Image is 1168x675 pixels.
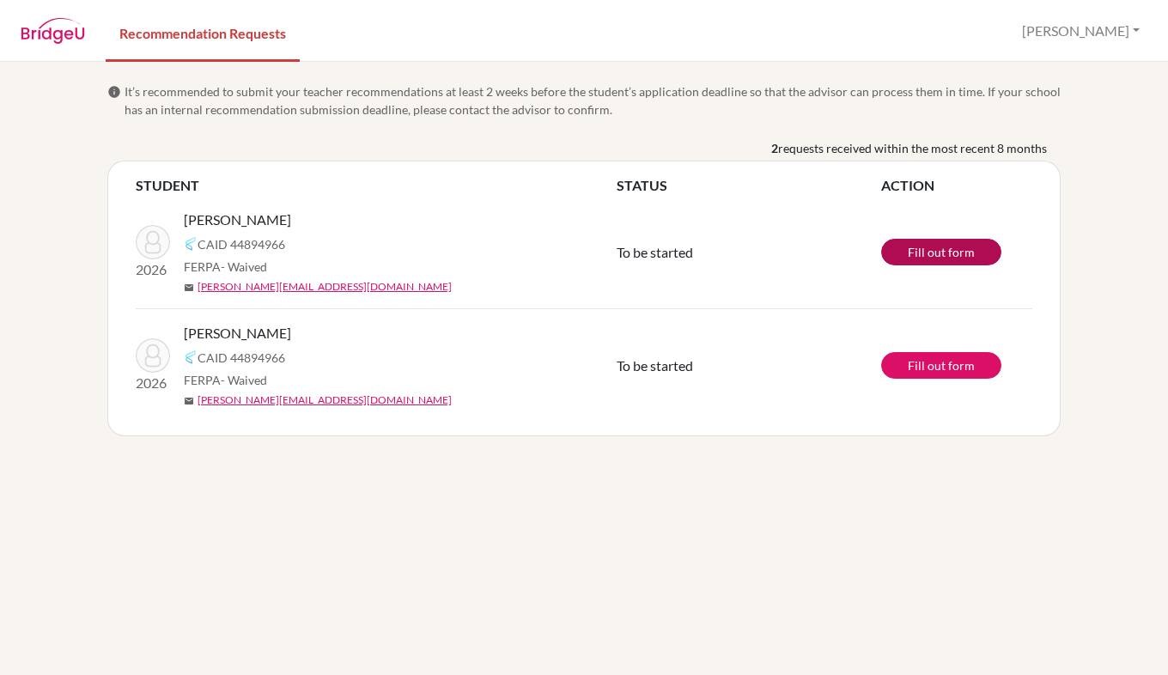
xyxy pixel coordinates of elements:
a: Fill out form [881,239,1001,265]
img: BridgeU logo [21,18,85,44]
p: 2026 [136,259,170,280]
span: To be started [617,357,693,374]
span: - Waived [221,259,267,274]
span: To be started [617,244,693,260]
th: STATUS [617,175,881,196]
span: CAID 44894966 [198,349,285,367]
span: [PERSON_NAME] [184,210,291,230]
button: [PERSON_NAME] [1014,15,1147,47]
span: FERPA [184,258,267,276]
img: Common App logo [184,237,198,251]
a: [PERSON_NAME][EMAIL_ADDRESS][DOMAIN_NAME] [198,392,452,408]
span: [PERSON_NAME] [184,323,291,344]
th: STUDENT [136,175,617,196]
b: 2 [771,139,778,157]
a: Recommendation Requests [106,3,300,62]
span: It’s recommended to submit your teacher recommendations at least 2 weeks before the student’s app... [125,82,1061,119]
a: Fill out form [881,352,1001,379]
span: FERPA [184,371,267,389]
span: - Waived [221,373,267,387]
img: Andrade, Gabriel [136,225,170,259]
th: ACTION [881,175,1032,196]
img: Andrade, Gabriel [136,338,170,373]
p: 2026 [136,373,170,393]
a: [PERSON_NAME][EMAIL_ADDRESS][DOMAIN_NAME] [198,279,452,295]
span: requests received within the most recent 8 months [778,139,1047,157]
span: CAID 44894966 [198,235,285,253]
span: mail [184,396,194,406]
span: info [107,85,121,99]
img: Common App logo [184,350,198,364]
span: mail [184,283,194,293]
